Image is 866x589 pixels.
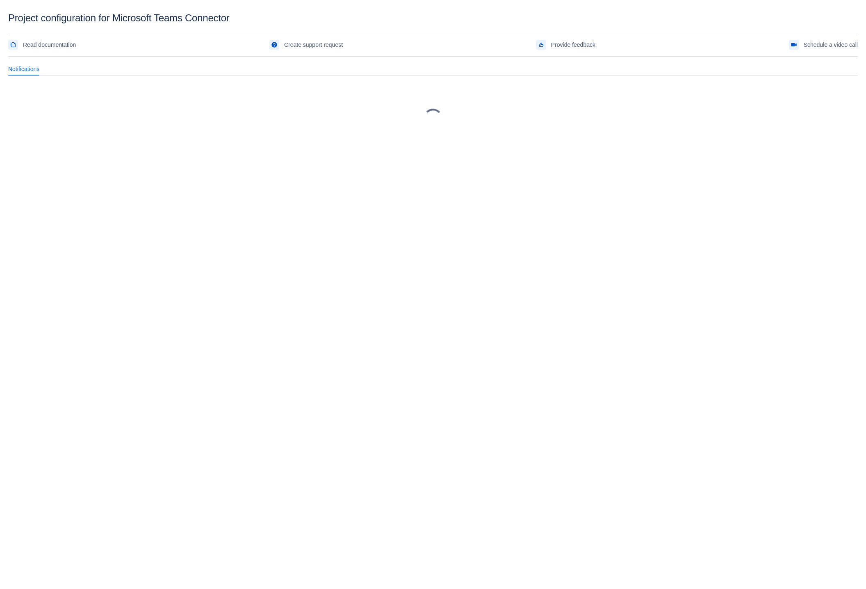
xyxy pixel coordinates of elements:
[536,38,595,51] a: Provide feedback
[284,38,343,51] span: Create support request
[791,41,797,48] span: videoCall
[804,38,858,51] span: Schedule a video call
[8,12,858,24] div: Project configuration for Microsoft Teams Connector
[269,38,343,51] a: Create support request
[10,41,16,48] span: documentation
[8,65,39,73] span: Notifications
[789,38,858,51] a: Schedule a video call
[271,41,278,48] span: support
[538,41,545,48] span: feedback
[23,38,76,51] span: Read documentation
[551,38,595,51] span: Provide feedback
[8,38,76,51] a: Read documentation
